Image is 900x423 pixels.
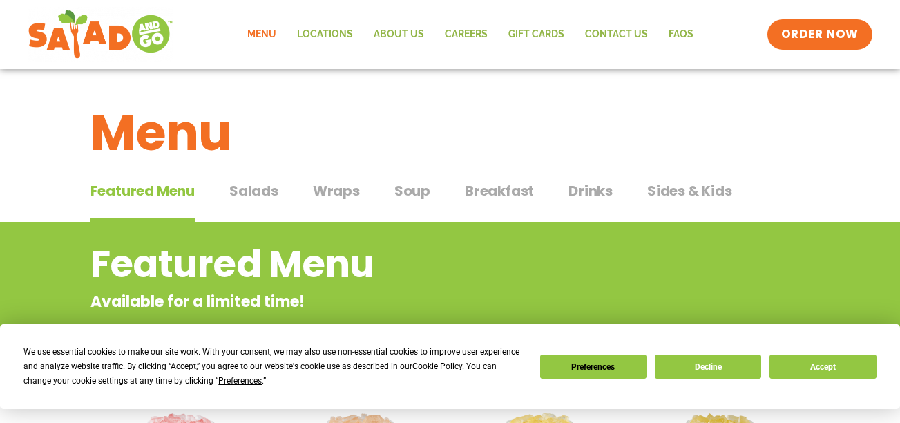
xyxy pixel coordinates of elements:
p: Available for a limited time! [90,290,699,313]
div: We use essential cookies to make our site work. With your consent, we may also use non-essential ... [23,345,523,388]
button: Preferences [540,355,647,379]
a: Menu [237,19,287,50]
nav: Menu [237,19,704,50]
a: Contact Us [575,19,658,50]
span: Breakfast [465,180,534,201]
span: ORDER NOW [781,26,859,43]
span: Sides & Kids [647,180,732,201]
span: Salads [229,180,278,201]
a: About Us [363,19,434,50]
h2: Featured Menu [90,236,699,292]
img: new-SAG-logo-768×292 [28,7,173,62]
span: Cookie Policy [412,361,462,371]
a: Locations [287,19,363,50]
a: ORDER NOW [767,19,872,50]
button: Decline [655,355,761,379]
div: Tabbed content [90,176,810,223]
span: Preferences [218,376,262,386]
a: FAQs [658,19,704,50]
h1: Menu [90,95,810,170]
span: Drinks [568,180,613,201]
span: Wraps [313,180,360,201]
span: Soup [394,180,430,201]
button: Accept [769,355,876,379]
a: GIFT CARDS [498,19,575,50]
span: Featured Menu [90,180,195,201]
a: Careers [434,19,498,50]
